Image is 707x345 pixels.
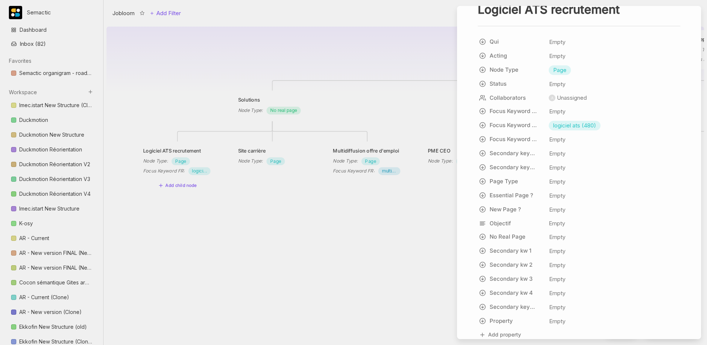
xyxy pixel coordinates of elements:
div: Page TypeEmpty [478,175,680,189]
button: No Real Page [476,230,547,243]
button: Secondary kw 4 [476,286,547,300]
button: Secondary keyword 2 [476,161,547,174]
button: Acting [476,49,547,62]
span: Essential Page ? [490,191,538,200]
div: Focus Keyword ENEmpty [478,105,680,119]
div: ActingEmpty [478,49,680,63]
div: Focus Keyword NLEmpty [478,133,680,147]
button: Secondary kw 2 [476,258,547,271]
span: Empty [549,232,566,242]
div: CollaboratorsUnassigned [478,91,680,105]
div: PropertyEmpty [478,314,680,328]
div: Focus Keyword FRlogiciel ats (480) [478,119,680,133]
span: Empty [549,317,566,326]
div: Node TypePage [478,63,680,77]
span: No Real Page [490,232,538,241]
span: Empty [549,246,566,256]
span: Node Type [490,65,538,74]
button: Property [476,314,547,328]
span: Empty [549,288,566,298]
span: Collaborators [490,93,538,102]
span: Empty [549,51,566,61]
span: Empty [549,205,566,215]
button: Qui [476,35,547,48]
span: Secondary kw 4 [490,288,538,297]
div: Secondary keyword 5Empty [478,300,680,314]
span: Empty [549,260,566,270]
span: Empty [549,37,566,47]
span: Empty [549,177,566,187]
span: Empty [549,303,566,312]
span: Page Type [490,177,538,186]
div: Essential Page ?Empty [478,189,680,203]
div: Secondary keywordEmpty [478,147,680,161]
span: Objectif [490,219,538,228]
div: Secondary kw 3Empty [478,272,680,286]
button: Focus Keyword FR [476,119,547,132]
span: Focus Keyword EN [490,107,538,116]
span: Empty [549,149,566,158]
span: Acting [490,51,538,60]
span: Secondary keyword [490,149,538,158]
div: Secondary kw 2Empty [478,258,680,272]
span: Secondary keyword 5 [490,303,538,311]
span: Empty [549,107,566,116]
button: Secondary keyword [476,147,547,160]
span: Empty [549,191,566,201]
div: Secondary kw 1Empty [478,244,680,258]
span: Property [490,317,538,325]
div: No Real PageEmpty [478,230,680,244]
div: QuiEmpty [478,35,680,49]
button: Secondary kw 3 [476,272,547,286]
button: Add property [478,330,522,340]
button: New Page ? [476,203,547,216]
div: Unassigned [557,93,587,102]
span: New Page ? [490,205,538,214]
span: Page [553,66,566,75]
button: Essential Page ? [476,189,547,202]
span: Secondary kw 3 [490,274,538,283]
button: Collaborators [476,91,547,105]
span: Empty [549,79,566,89]
div: Empty [547,217,680,230]
button: Status [476,77,547,90]
button: Page Type [476,175,547,188]
span: Secondary keyword 2 [490,163,538,172]
button: Focus Keyword EN [476,105,547,118]
div: Secondary keyword 2Empty [478,161,680,175]
button: Node Type [476,63,547,76]
span: logiciel ats (480) [553,121,596,130]
span: Empty [549,135,566,144]
span: Secondary kw 1 [490,246,538,255]
span: Qui [490,37,538,46]
div: StatusEmpty [478,77,680,91]
span: Focus Keyword FR [490,121,538,130]
span: Focus Keyword NL [490,135,538,144]
div: New Page ?Empty [478,203,680,217]
button: Objectif [476,217,547,230]
button: Secondary kw 1 [476,244,547,257]
span: Secondary kw 2 [490,260,538,269]
div: Secondary kw 4Empty [478,286,680,300]
span: Empty [549,163,566,172]
button: Focus Keyword NL [476,133,547,146]
span: Status [490,79,538,88]
span: Empty [549,274,566,284]
textarea: node title [478,2,680,17]
div: ObjectifEmpty [478,217,680,230]
button: Secondary keyword 5 [476,300,547,314]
